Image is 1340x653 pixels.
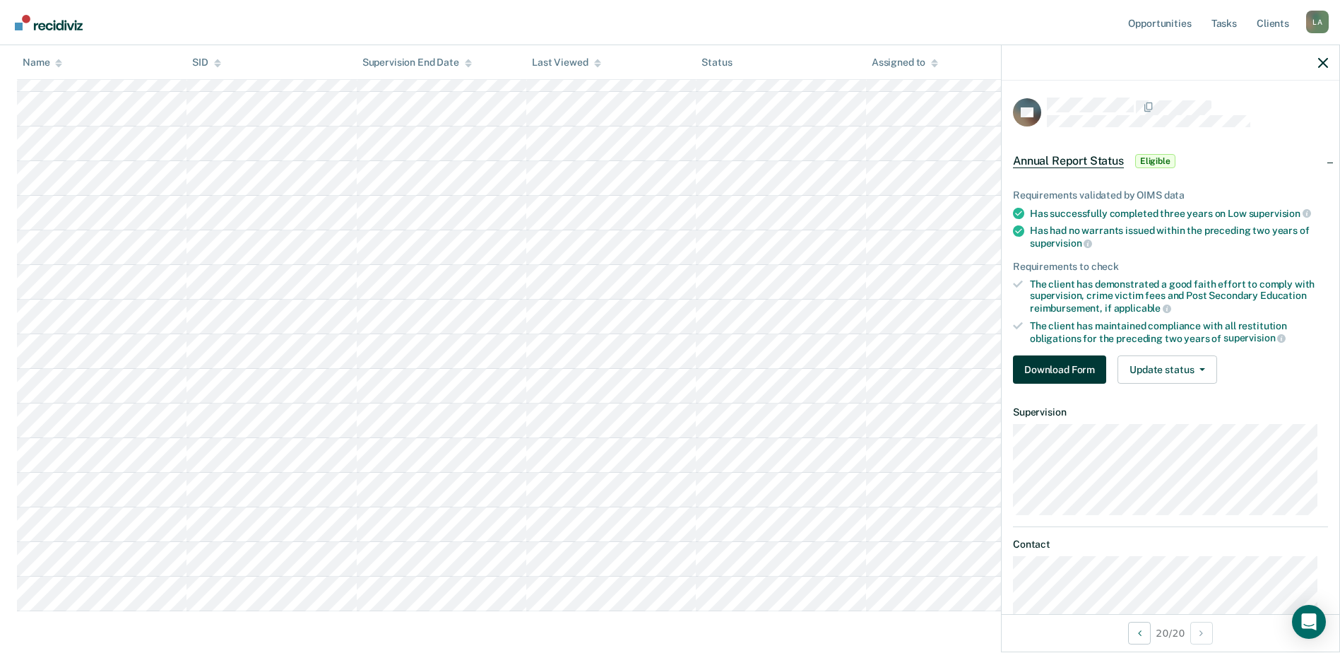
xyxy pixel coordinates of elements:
[1292,605,1326,639] div: Open Intercom Messenger
[1030,320,1328,344] div: The client has maintained compliance with all restitution obligations for the preceding two years of
[1306,11,1329,33] div: L A
[362,57,472,69] div: Supervision End Date
[532,57,600,69] div: Last Viewed
[1117,355,1217,384] button: Update status
[1030,225,1328,249] div: Has had no warrants issued within the preceding two years of
[1013,189,1328,201] div: Requirements validated by OIMS data
[872,57,938,69] div: Assigned to
[1013,406,1328,418] dt: Supervision
[1135,154,1175,168] span: Eligible
[1190,622,1213,645] button: Next Opportunity
[1030,237,1092,249] span: supervision
[1013,261,1328,273] div: Requirements to check
[1013,154,1124,168] span: Annual Report Status
[1306,11,1329,33] button: Profile dropdown button
[23,57,62,69] div: Name
[192,57,221,69] div: SID
[1128,622,1151,645] button: Previous Opportunity
[15,15,83,30] img: Recidiviz
[1114,302,1171,314] span: applicable
[1013,355,1112,384] a: Navigate to form link
[1002,139,1339,184] div: Annual Report StatusEligible
[1223,332,1286,343] span: supervision
[701,57,732,69] div: Status
[1030,207,1328,220] div: Has successfully completed three years on Low
[1249,208,1311,219] span: supervision
[1013,539,1328,551] dt: Contact
[1013,355,1106,384] button: Download Form
[1030,278,1328,314] div: The client has demonstrated a good faith effort to comply with supervision, crime victim fees and...
[1002,614,1339,652] div: 20 / 20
